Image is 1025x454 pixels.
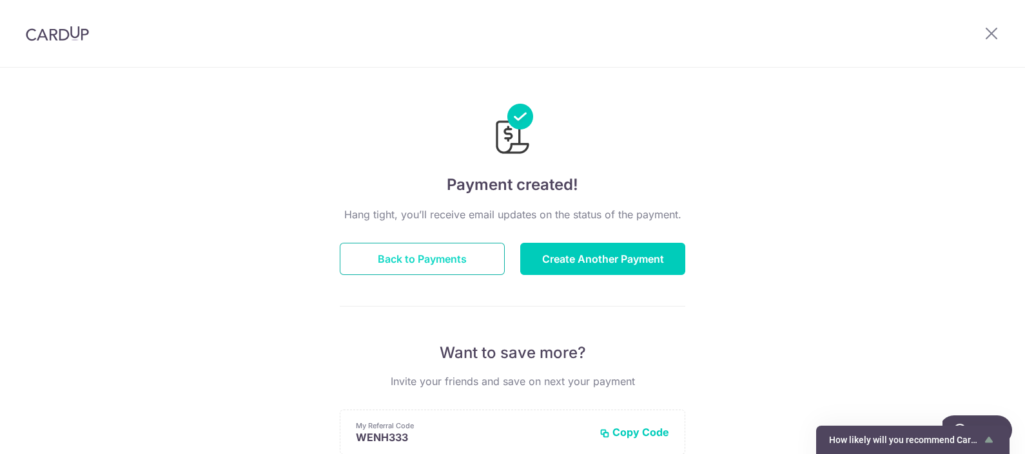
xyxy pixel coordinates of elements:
[26,26,89,41] img: CardUp
[356,421,589,431] p: My Referral Code
[356,431,589,444] p: WENH333
[600,426,669,439] button: Copy Code
[492,104,533,158] img: Payments
[340,243,505,275] button: Back to Payments
[340,343,685,363] p: Want to save more?
[829,432,997,448] button: Show survey - How likely will you recommend CardUp to a friend?
[942,415,1012,448] iframe: Opens a widget where you can find more information
[340,173,685,196] h4: Payment created!
[340,207,685,222] p: Hang tight, you’ll receive email updates on the status of the payment.
[340,374,685,389] p: Invite your friends and save on next your payment
[520,243,685,275] button: Create Another Payment
[829,435,981,445] span: How likely will you recommend CardUp to a friend?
